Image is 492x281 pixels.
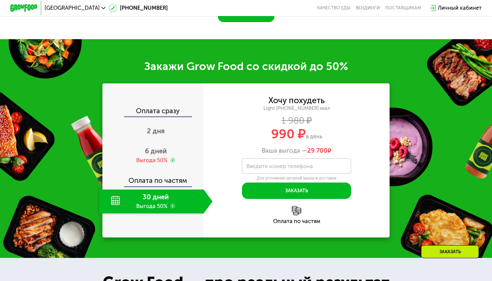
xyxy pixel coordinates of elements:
div: поставщикам [385,5,421,11]
a: Вендинги [356,5,380,11]
span: 29 700 [307,147,328,154]
div: Ваша выгода — [203,147,389,154]
div: Оплата по частям [203,219,389,224]
span: [GEOGRAPHIC_DATA] [45,5,100,11]
div: Личный кабинет [438,4,482,12]
div: 1 980 ₽ [203,117,389,125]
div: Light [PHONE_NUMBER] ккал [203,106,389,112]
div: Хочу похудеть [268,97,325,104]
div: Для уточнения деталей заказа и доставки [242,175,351,181]
div: Оплата сразу [103,108,203,117]
span: 2 дня [147,127,165,135]
span: 6 дней [145,147,167,155]
button: Заказать [242,183,351,199]
img: l6xcnZfty9opOoJh.png [292,206,302,216]
span: 990 ₽ [271,126,306,142]
a: [PHONE_NUMBER] [109,4,168,12]
div: Выгода 50% [136,157,167,164]
span: ₽ [307,147,331,154]
a: Качество еды [317,5,350,11]
label: Введите номер телефона [246,164,313,168]
span: в день [306,133,322,140]
div: Оплата по частям [103,170,203,186]
div: Заказать [421,245,479,258]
